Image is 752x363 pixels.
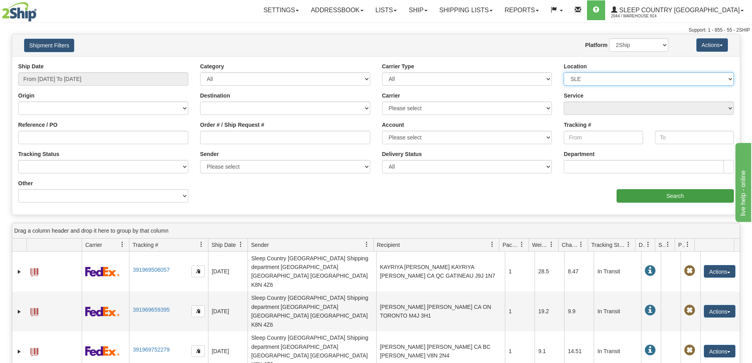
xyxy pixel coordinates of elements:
a: Settings [257,0,305,20]
label: Tracking Status [18,150,59,158]
span: Pickup Not Assigned [684,345,695,356]
a: Lists [369,0,403,20]
a: Pickup Status filter column settings [681,238,694,251]
a: Tracking # filter column settings [195,238,208,251]
label: Tracking # [564,121,591,129]
a: Tracking Status filter column settings [622,238,635,251]
a: Sender filter column settings [360,238,373,251]
span: Ship Date [212,241,236,249]
a: Carrier filter column settings [116,238,129,251]
label: Location [564,62,587,70]
label: Delivery Status [382,150,422,158]
td: [DATE] [208,252,248,292]
input: Search [617,189,734,203]
a: Sleep Country [GEOGRAPHIC_DATA] 2044 / Warehouse 914 [605,0,750,20]
label: Origin [18,92,34,100]
span: In Transit [645,345,656,356]
a: Label [30,265,38,277]
img: 2 - FedEx Express® [85,307,120,316]
label: Carrier Type [382,62,414,70]
span: Recipient [377,241,400,249]
span: 2044 / Warehouse 914 [611,12,670,20]
label: Category [200,62,224,70]
a: Addressbook [305,0,369,20]
a: Label [30,344,38,357]
img: 2 - FedEx Express® [85,267,120,276]
label: Order # / Ship Request # [200,121,264,129]
button: Actions [704,265,735,278]
td: 1 [505,292,534,331]
span: Tracking # [133,241,158,249]
a: Recipient filter column settings [486,238,499,251]
a: 391969506057 [133,267,169,273]
button: Actions [704,345,735,357]
label: Sender [200,150,219,158]
span: Packages [503,241,519,249]
a: 391969752279 [133,346,169,353]
a: Weight filter column settings [545,238,558,251]
td: Sleep Country [GEOGRAPHIC_DATA] Shipping department [GEOGRAPHIC_DATA] [GEOGRAPHIC_DATA] [GEOGRAPH... [248,292,376,331]
label: Department [564,150,594,158]
td: 28.5 [534,252,564,292]
td: In Transit [594,292,641,331]
div: live help - online [6,5,73,14]
td: [PERSON_NAME] [PERSON_NAME] CA ON TORONTO M4J 3H1 [376,292,505,331]
td: Sleep Country [GEOGRAPHIC_DATA] Shipping department [GEOGRAPHIC_DATA] [GEOGRAPHIC_DATA] [GEOGRAPH... [248,252,376,292]
div: grid grouping header [12,223,740,239]
a: 391969659395 [133,307,169,313]
label: Destination [200,92,230,100]
td: [DATE] [208,292,248,331]
a: Reports [499,0,545,20]
button: Copy to clipboard [191,265,205,277]
span: In Transit [645,305,656,316]
button: Copy to clipboard [191,305,205,317]
span: In Transit [645,265,656,276]
span: Pickup Not Assigned [684,305,695,316]
span: Shipment Issues [658,241,665,249]
img: 2 - FedEx Express® [85,346,120,356]
a: Ship Date filter column settings [234,238,248,251]
label: Platform [585,41,608,49]
td: KAYRIYA [PERSON_NAME] KAYRIYA [PERSON_NAME] CA QC GATINEAU J9J 1N7 [376,252,505,292]
td: 19.2 [534,292,564,331]
label: Account [382,121,404,129]
td: 9.9 [564,292,594,331]
input: To [655,131,734,144]
label: Ship Date [18,62,44,70]
button: Copy to clipboard [191,345,205,357]
a: Shipping lists [433,0,499,20]
td: In Transit [594,252,641,292]
span: Delivery Status [639,241,645,249]
span: Sender [251,241,269,249]
span: Sleep Country [GEOGRAPHIC_DATA] [617,7,740,13]
span: Tracking Status [591,241,626,249]
span: Pickup Not Assigned [684,265,695,276]
td: 1 [505,252,534,292]
a: Expand [15,308,23,316]
a: Charge filter column settings [574,238,588,251]
a: Ship [403,0,433,20]
iframe: chat widget [734,141,751,222]
label: Carrier [382,92,400,100]
label: Service [564,92,583,100]
div: Support: 1 - 855 - 55 - 2SHIP [2,27,750,34]
button: Actions [704,305,735,318]
a: Delivery Status filter column settings [641,238,655,251]
label: Reference / PO [18,121,58,129]
input: From [564,131,643,144]
td: 8.47 [564,252,594,292]
span: Carrier [85,241,102,249]
span: Charge [562,241,578,249]
button: Shipment Filters [24,39,74,52]
img: logo2044.jpg [2,2,37,22]
a: Packages filter column settings [515,238,529,251]
a: Shipment Issues filter column settings [661,238,675,251]
a: Expand [15,268,23,276]
a: Label [30,305,38,317]
label: Other [18,179,33,187]
span: Pickup Status [678,241,685,249]
span: Weight [532,241,549,249]
button: Actions [696,38,728,52]
a: Expand [15,348,23,355]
